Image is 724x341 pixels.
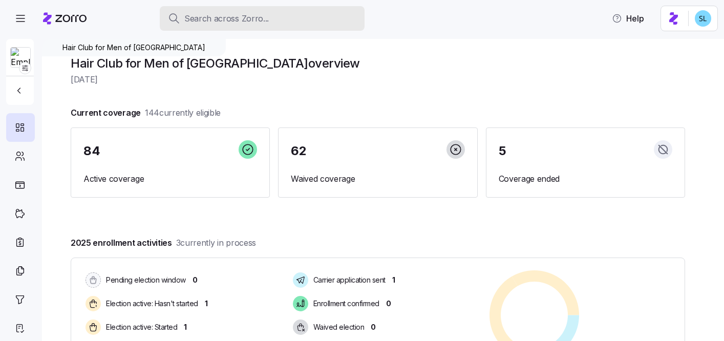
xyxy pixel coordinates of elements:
[83,173,257,185] span: Active coverage
[392,275,395,285] span: 1
[310,299,379,309] span: Enrollment confirmed
[42,39,226,56] div: Hair Club for Men of [GEOGRAPHIC_DATA]
[71,55,685,71] h1: Hair Club for Men of [GEOGRAPHIC_DATA] overview
[499,173,672,185] span: Coverage ended
[71,106,221,119] span: Current coverage
[145,106,221,119] span: 144 currently eligible
[310,275,386,285] span: Carrier application sent
[291,173,464,185] span: Waived coverage
[11,48,30,68] img: Employer logo
[310,322,365,332] span: Waived election
[205,299,208,309] span: 1
[291,145,306,157] span: 62
[176,237,256,249] span: 3 currently in process
[386,299,391,309] span: 0
[695,10,711,27] img: 7c620d928e46699fcfb78cede4daf1d1
[160,6,365,31] button: Search across Zorro...
[612,12,644,25] span: Help
[184,12,269,25] span: Search across Zorro...
[184,322,187,332] span: 1
[71,237,256,249] span: 2025 enrollment activities
[604,8,652,29] button: Help
[103,322,177,332] span: Election active: Started
[83,145,100,157] span: 84
[193,275,198,285] span: 0
[499,145,506,157] span: 5
[103,299,198,309] span: Election active: Hasn't started
[103,275,186,285] span: Pending election window
[371,322,376,332] span: 0
[71,73,685,86] span: [DATE]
